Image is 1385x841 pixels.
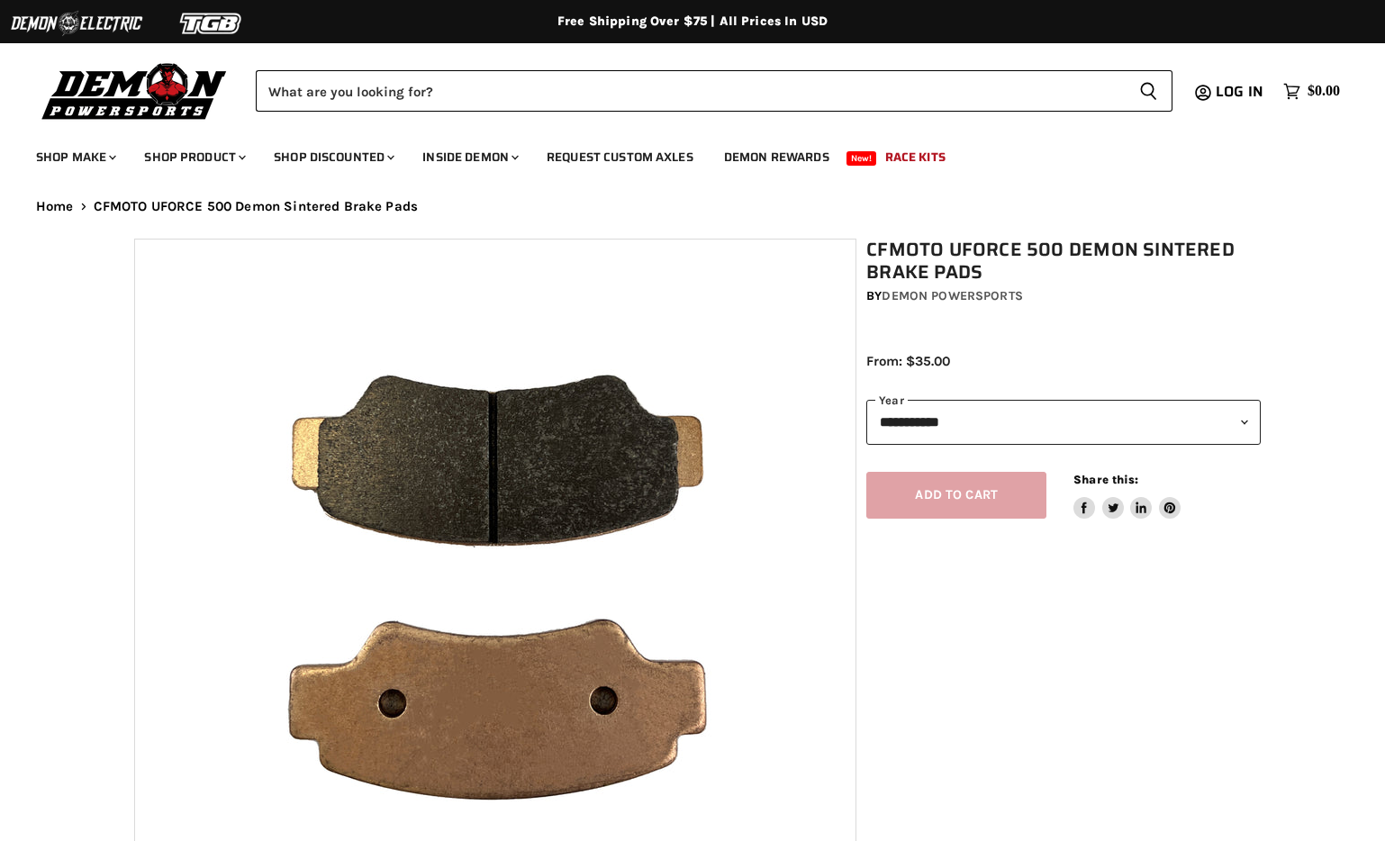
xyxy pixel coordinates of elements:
[131,139,257,176] a: Shop Product
[36,199,74,214] a: Home
[94,199,418,214] span: CFMOTO UFORCE 500 Demon Sintered Brake Pads
[866,400,1260,444] select: year
[866,353,950,369] span: From: $35.00
[846,151,877,166] span: New!
[1073,472,1181,520] aside: Share this:
[36,59,233,122] img: Demon Powersports
[23,139,127,176] a: Shop Make
[533,139,707,176] a: Request Custom Axles
[144,6,279,41] img: TGB Logo 2
[866,286,1260,306] div: by
[409,139,530,176] a: Inside Demon
[1216,80,1263,103] span: Log in
[866,239,1260,284] h1: CFMOTO UFORCE 500 Demon Sintered Brake Pads
[1308,83,1340,100] span: $0.00
[260,139,405,176] a: Shop Discounted
[1073,473,1138,486] span: Share this:
[882,288,1022,303] a: Demon Powersports
[23,131,1335,176] ul: Main menu
[872,139,959,176] a: Race Kits
[1208,84,1274,100] a: Log in
[9,6,144,41] img: Demon Electric Logo 2
[711,139,843,176] a: Demon Rewards
[1274,78,1349,104] a: $0.00
[256,70,1125,112] input: Search
[1125,70,1172,112] button: Search
[256,70,1172,112] form: Product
